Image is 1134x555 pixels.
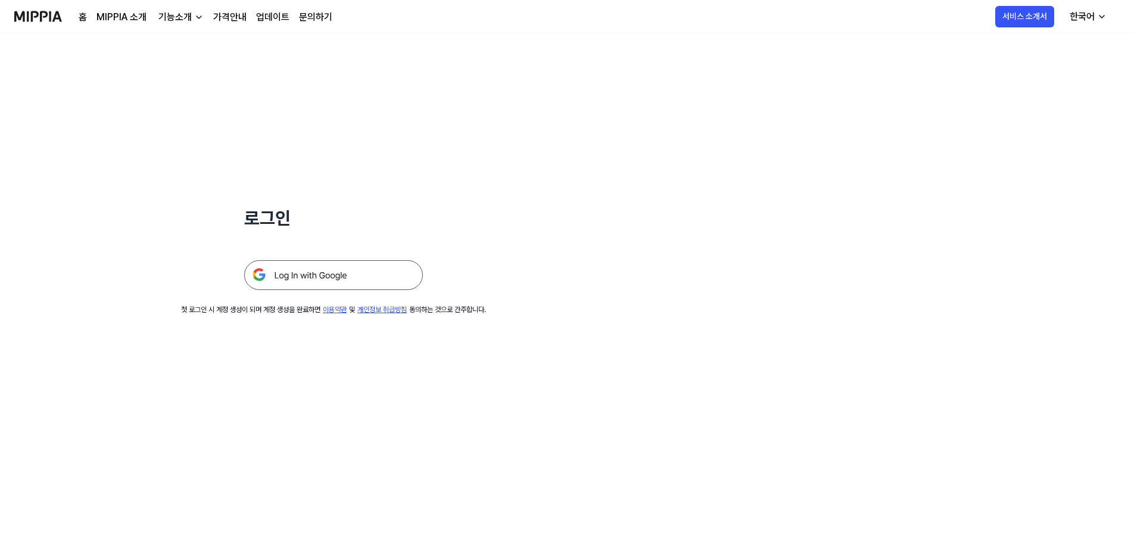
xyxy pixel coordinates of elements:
a: 업데이트 [256,10,289,24]
button: 서비스 소개서 [995,6,1054,27]
a: 이용약관 [323,305,347,314]
button: 한국어 [1060,5,1114,29]
a: 가격안내 [213,10,247,24]
a: 개인정보 취급방침 [357,305,407,314]
img: 구글 로그인 버튼 [244,260,423,290]
h1: 로그인 [244,205,423,232]
img: down [194,13,204,22]
div: 한국어 [1067,10,1097,24]
a: 문의하기 [299,10,332,24]
a: MIPPIA 소개 [96,10,147,24]
div: 기능소개 [156,10,194,24]
div: 첫 로그인 시 계정 생성이 되며 계정 생성을 완료하면 및 동의하는 것으로 간주합니다. [181,304,486,315]
button: 기능소개 [156,10,204,24]
a: 홈 [79,10,87,24]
